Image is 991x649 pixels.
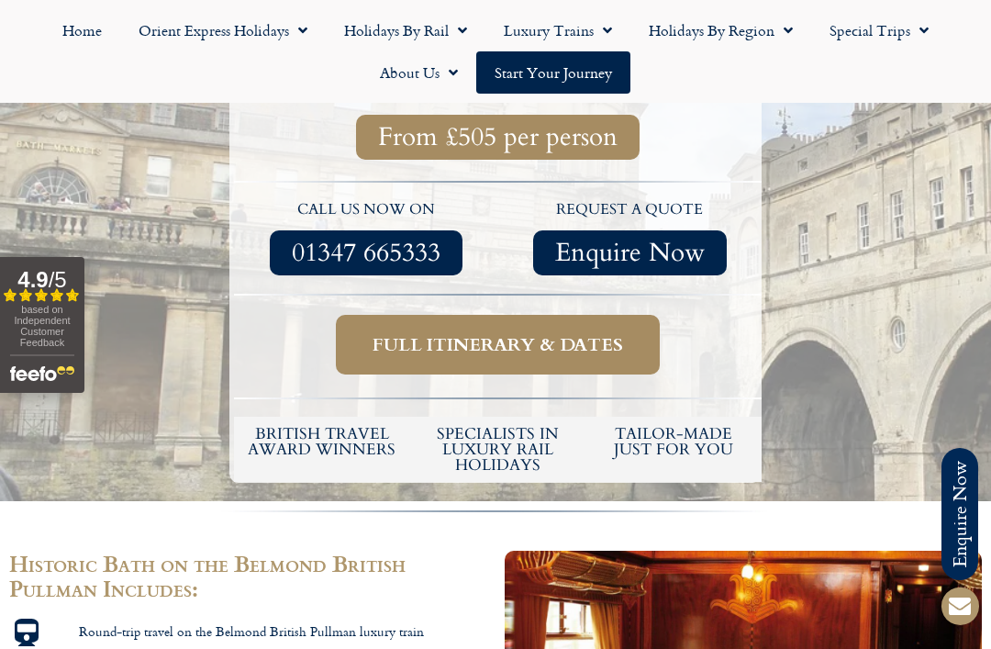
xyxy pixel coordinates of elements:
[378,126,618,149] span: From £505 per person
[326,9,485,51] a: Holidays by Rail
[362,51,476,94] a: About Us
[270,230,462,275] a: 01347 665333
[419,426,577,473] h6: Specialists in luxury rail holidays
[243,198,489,222] p: call us now on
[120,9,326,51] a: Orient Express Holidays
[555,241,705,264] span: Enquire Now
[9,9,982,94] nav: Menu
[476,51,630,94] a: Start your Journey
[74,623,424,641] span: Round-trip travel on the Belmond British Pullman luxury train
[533,230,727,275] a: Enquire Now
[356,115,640,160] a: From £505 per person
[243,426,401,457] h5: British Travel Award winners
[630,9,811,51] a: Holidays by Region
[485,9,630,51] a: Luxury Trains
[336,315,660,375] a: Full itinerary & dates
[292,241,440,264] span: 01347 665333
[44,9,120,51] a: Home
[811,9,947,51] a: Special Trips
[507,198,753,222] p: request a quote
[373,333,623,356] span: Full itinerary & dates
[9,551,486,600] h2: Historic Bath on the Belmond British Pullman Includes:
[595,426,752,457] h5: tailor-made just for you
